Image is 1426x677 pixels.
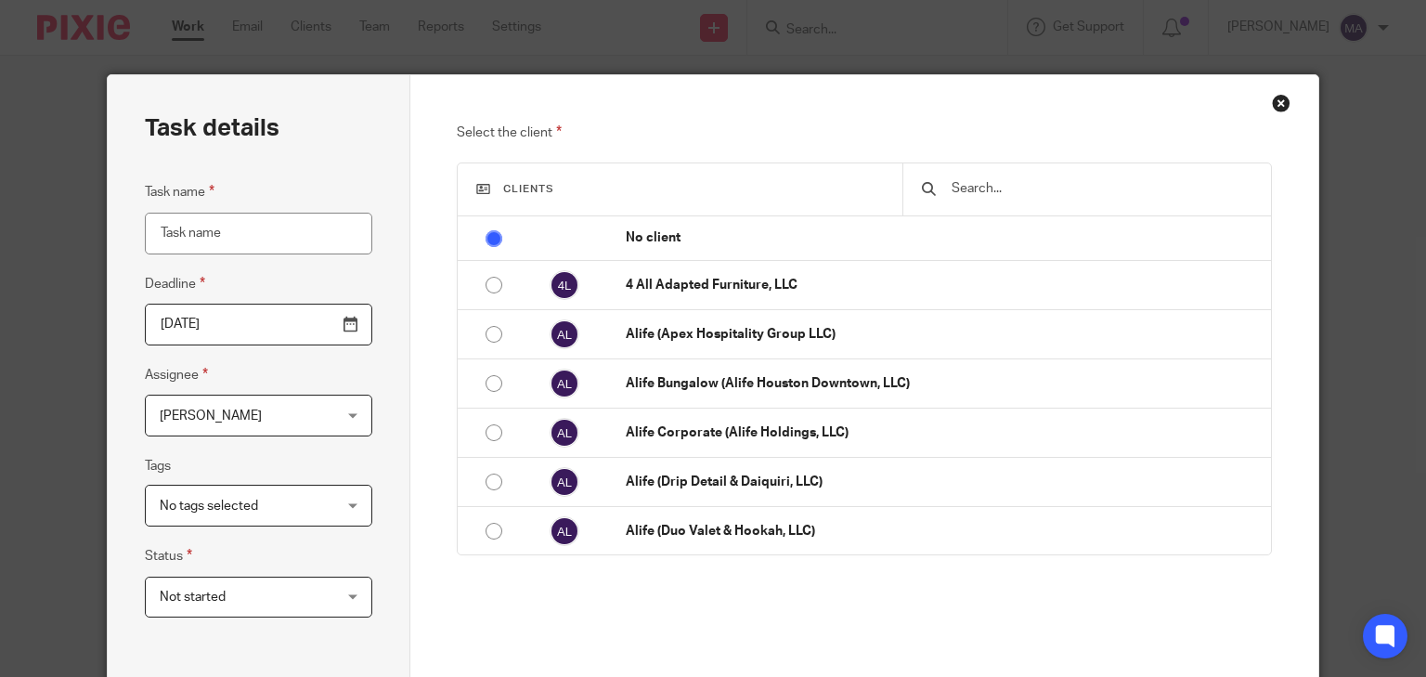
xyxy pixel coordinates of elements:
[145,304,372,345] input: Pick a date
[160,591,226,604] span: Not started
[145,545,192,566] label: Status
[550,516,579,546] img: svg%3E
[550,467,579,497] img: svg%3E
[626,276,1261,294] p: 4 All Adapted Furniture, LLC
[550,319,579,349] img: svg%3E
[550,369,579,398] img: svg%3E
[160,500,258,513] span: No tags selected
[145,213,372,254] input: Task name
[550,418,579,448] img: svg%3E
[160,410,262,423] span: [PERSON_NAME]
[950,178,1251,199] input: Search...
[626,325,1261,344] p: Alife (Apex Hospitality Group LLC)
[145,457,171,475] label: Tags
[626,423,1261,442] p: Alife Corporate (Alife Holdings, LLC)
[145,181,214,202] label: Task name
[145,112,279,144] h2: Task details
[626,522,1261,540] p: Alife (Duo Valet & Hookah, LLC)
[1272,94,1290,112] div: Close this dialog window
[626,473,1261,491] p: Alife (Drip Detail & Daiquiri, LLC)
[145,273,205,294] label: Deadline
[145,364,208,385] label: Assignee
[503,184,554,194] span: Clients
[457,122,1272,144] p: Select the client
[626,374,1261,393] p: Alife Bungalow (Alife Houston Downtown, LLC)
[626,228,1261,247] p: No client
[550,270,579,300] img: svg%3E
